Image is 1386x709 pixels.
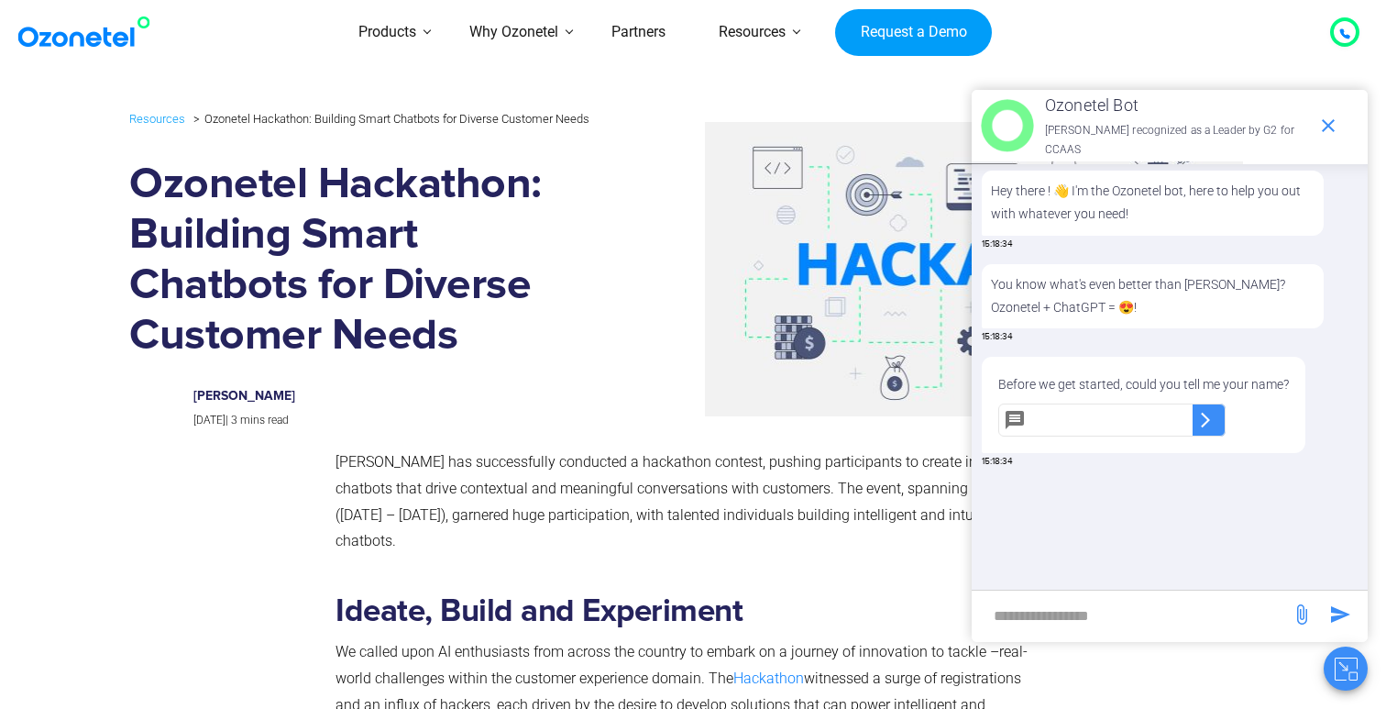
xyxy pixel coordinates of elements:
p: Hey there ! 👋 I'm the Ozonetel bot, here to help you out with whatever you need! [991,180,1314,226]
span: 3 [231,414,237,427]
span: [DATE] [193,414,225,427]
span: mins read [240,414,289,427]
span: 15:18:34 [982,238,1013,251]
span: send message [1283,596,1320,633]
span: 15:18:34 [982,330,1013,344]
a: Hackathon [733,670,804,687]
span: 15:18:34 [982,455,1013,469]
button: Close chat [1324,647,1368,691]
a: Request a Demo [835,9,992,57]
p: [PERSON_NAME] recognized as a Leader by G2 for CCAAS [1045,121,1308,161]
span: send message [1322,596,1358,633]
b: Ideate, Build and Experiment [335,595,742,627]
li: Ozonetel Hackathon: Building Smart Chatbots for Diverse Customer Needs [189,107,589,130]
span: We called upon AI enthusiasts from across the country to embark on a journey of innovation to tac... [335,643,1028,687]
p: Before we get started, could you tell me your name? [998,373,1289,396]
img: ozonetel hackathon [613,122,1244,416]
h1: Ozonetel Hackathon: Building Smart Chatbots for Diverse Customer Needs [129,160,599,361]
p: You know what's even better than [PERSON_NAME]? Ozonetel + ChatGPT = 😍! [991,273,1314,319]
div: new-msg-input [981,600,1281,633]
span: end chat or minimize [1310,107,1347,144]
p: | [193,411,580,431]
span: [PERSON_NAME] has successfully conducted a hackathon contest, pushing participants to create inno... [335,453,1039,549]
a: Resources [129,108,185,129]
h6: [PERSON_NAME] [193,389,580,404]
img: header [981,99,1034,152]
p: Ozonetel Bot [1045,91,1308,120]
